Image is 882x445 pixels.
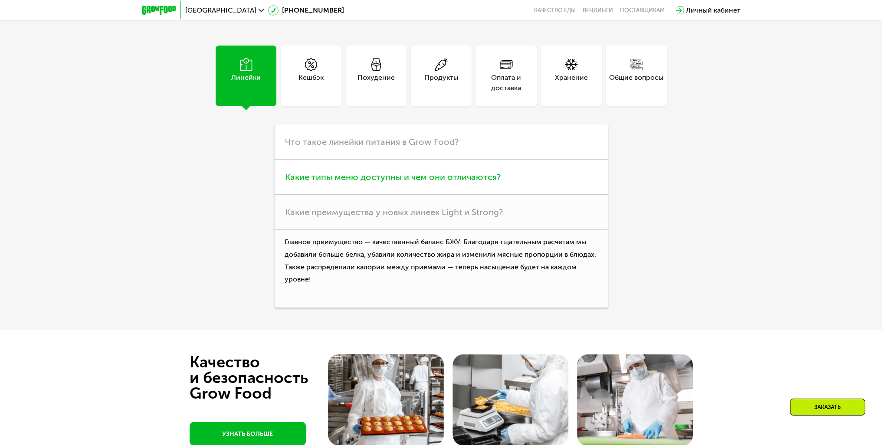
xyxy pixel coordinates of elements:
[620,7,665,14] div: поставщикам
[275,230,608,308] p: Главное преимущество — качественный баланс БЖУ. Благодаря тщательным расчетам мы добавили больше ...
[609,72,663,93] div: Общие вопросы
[357,72,395,93] div: Похудение
[534,7,576,14] a: Качество еды
[231,72,261,93] div: Линейки
[190,354,340,401] div: Качество и безопасность Grow Food
[790,399,865,416] div: Заказать
[285,137,459,147] span: Что такое линейки питания в Grow Food?
[268,5,344,16] a: [PHONE_NUMBER]
[686,5,741,16] div: Личный кабинет
[476,72,537,93] div: Оплата и доставка
[298,72,324,93] div: Кешбэк
[555,72,588,93] div: Хранение
[583,7,613,14] a: Вендинги
[424,72,458,93] div: Продукты
[185,7,256,14] span: [GEOGRAPHIC_DATA]
[285,172,501,182] span: Какие типы меню доступны и чем они отличаются?
[285,207,503,217] span: Какие преимущества у новых линеек Light и Strong?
